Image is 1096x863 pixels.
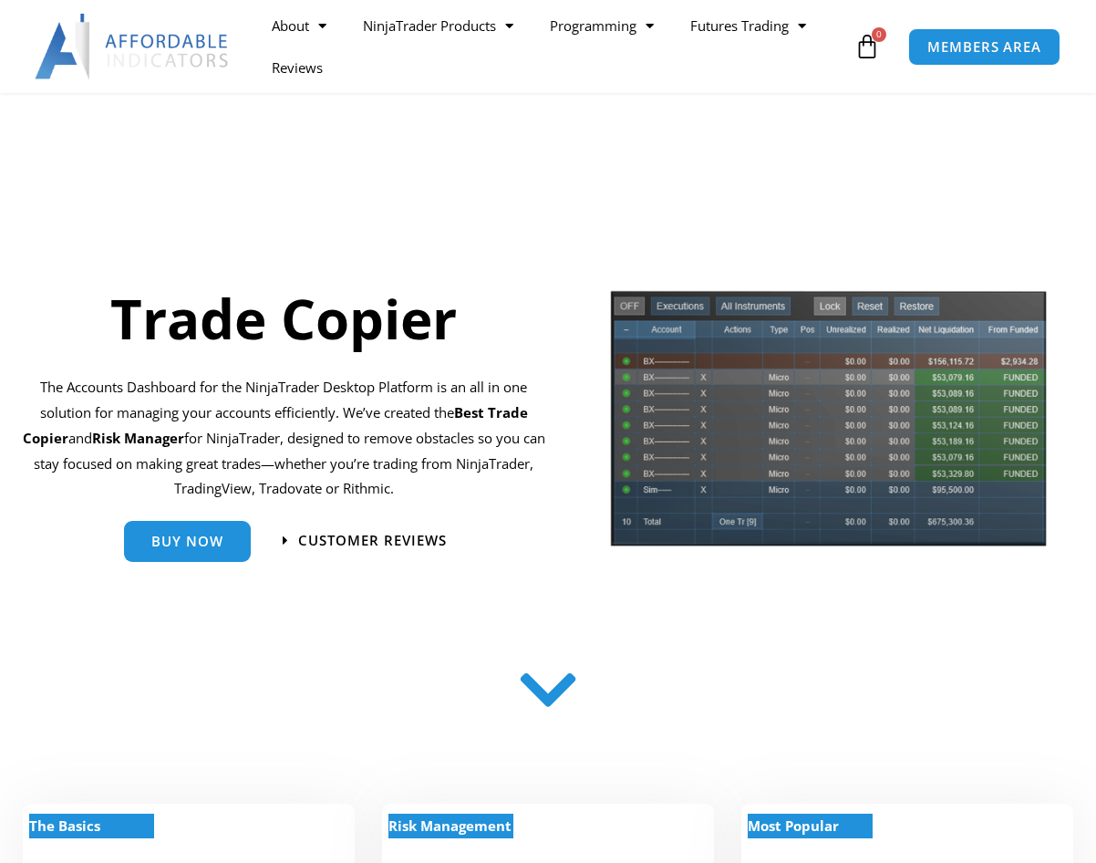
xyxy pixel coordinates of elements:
[23,403,528,447] b: Best Trade Copier
[253,47,341,88] a: Reviews
[927,40,1041,54] span: MEMBERS AREA
[253,5,850,88] nav: Menu
[748,816,839,835] strong: Most Popular
[29,816,100,835] strong: The Basics
[672,5,824,47] a: Futures Trading
[908,28,1060,66] a: MEMBERS AREA
[124,521,251,562] a: Buy Now
[609,289,1048,557] img: tradecopier | Affordable Indicators – NinjaTrader
[827,20,907,73] a: 0
[345,5,532,47] a: NinjaTrader Products
[283,534,447,547] a: Customer Reviews
[151,535,223,548] span: Buy Now
[532,5,672,47] a: Programming
[298,534,447,547] span: Customer Reviews
[35,14,231,79] img: LogoAI | Affordable Indicators – NinjaTrader
[388,816,512,835] strong: Risk Management
[14,375,554,502] p: The Accounts Dashboard for the NinjaTrader Desktop Platform is an all in one solution for managin...
[253,5,345,47] a: About
[14,280,554,357] h1: Trade Copier
[872,27,886,42] span: 0
[92,429,184,447] strong: Risk Manager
